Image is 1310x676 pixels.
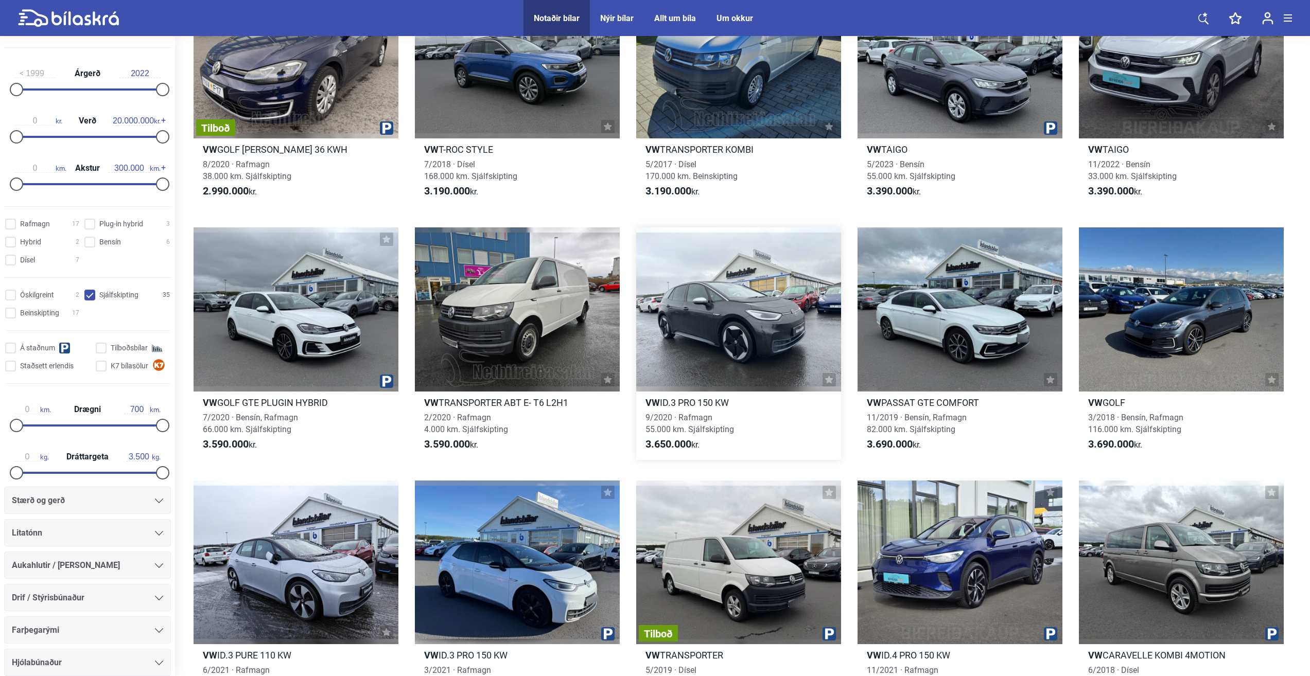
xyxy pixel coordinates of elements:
span: 11/2022 · Bensín 33.000 km. Sjálfskipting [1088,159,1177,181]
b: VW [424,650,439,661]
h2: TRANSPORTER ABT E- T6 L2H1 [415,397,620,408]
span: 2/2020 · Rafmagn 4.000 km. Sjálfskipting [424,413,508,434]
span: Verð [76,117,99,125]
img: parking.png [823,627,836,641]
span: 3/2018 · Bensín, Rafmagn 116.000 km. Sjálfskipting [1088,413,1183,434]
img: parking.png [380,121,393,135]
span: km. [109,164,161,173]
span: km. [124,405,161,414]
span: kg. [126,452,161,461]
span: kr. [867,185,921,198]
span: 2 [76,290,79,300]
b: VW [203,650,217,661]
h2: ID.3 PRO 150 KW [415,649,620,661]
b: VW [1088,650,1103,661]
span: kr. [867,438,921,451]
span: kr. [424,438,478,451]
b: VW [645,397,660,408]
span: K7 bílasölur [111,361,148,371]
b: 2.990.000 [203,185,249,197]
img: parking.png [601,627,615,641]
b: VW [1088,144,1103,155]
b: 3.690.000 [1088,438,1134,450]
b: VW [203,397,217,408]
a: VWTRANSPORTER ABT E- T6 L2H12/2020 · Rafmagn4.000 km. Sjálfskipting3.590.000kr. [415,227,620,459]
span: Drægni [72,405,103,414]
b: 3.190.000 [424,185,470,197]
b: 3.390.000 [867,185,913,197]
h2: TAIGO [858,144,1062,155]
b: VW [645,650,660,661]
h2: ID.4 PRO 150 KW [858,649,1062,661]
b: VW [424,144,439,155]
span: Aukahlutir / [PERSON_NAME] [12,558,120,573]
span: Drif / Stýrisbúnaður [12,591,84,605]
img: parking.png [1265,627,1279,641]
b: 3.590.000 [424,438,470,450]
b: VW [1088,397,1103,408]
a: Nýir bílar [600,13,634,23]
span: Staðsett erlendis [20,361,74,371]
span: Bensín [99,237,121,247]
span: 3 [166,219,170,229]
span: Sjálfskipting [99,290,138,300]
span: Dísel [20,255,35,265]
img: parking.png [1044,627,1057,641]
span: 5/2017 · Dísel 170.000 km. Beinskipting [645,159,738,181]
span: Óskilgreint [20,290,54,300]
b: 3.650.000 [645,438,691,450]
h2: PASSAT GTE COMFORT [858,397,1062,408]
span: 9/2020 · Rafmagn 55.000 km. Sjálfskipting [645,413,734,434]
img: parking.png [1044,121,1057,135]
a: VWPASSAT GTE COMFORT11/2019 · Bensín, Rafmagn82.000 km. Sjálfskipting3.690.000kr. [858,227,1062,459]
img: user-login.svg [1262,12,1273,25]
b: VW [203,144,217,155]
b: VW [867,144,881,155]
span: 7/2020 · Bensín, Rafmagn 66.000 km. Sjálfskipting [203,413,298,434]
span: Akstur [73,164,102,172]
a: Notaðir bílar [534,13,580,23]
b: 3.390.000 [1088,185,1134,197]
span: 35 [163,290,170,300]
span: Árgerð [72,69,103,78]
b: VW [424,397,439,408]
span: Litatónn [12,526,42,540]
span: km. [14,405,51,414]
span: kr. [645,438,700,451]
h2: CARAVELLE KOMBI 4MOTION [1079,649,1284,661]
h2: GOLF [PERSON_NAME] 36 KWH [194,144,398,155]
span: Plug-in hybrid [99,219,143,229]
h2: ID.3 PRO 150 KW [636,397,841,408]
h2: TRANSPORTER KOMBI [636,144,841,155]
span: Tilboð [644,629,673,639]
a: Um okkur [717,13,753,23]
span: 7/2018 · Dísel 168.000 km. Sjálfskipting [424,159,517,181]
b: 3.590.000 [203,438,249,450]
span: kr. [203,438,257,451]
span: Rafmagn [20,219,50,229]
span: kg. [14,452,49,461]
span: 8/2020 · Rafmagn 38.000 km. Sjálfskipting [203,159,291,181]
span: Hjólabúnaður [12,655,62,670]
span: kr. [203,185,257,198]
span: kr. [424,185,478,198]
span: Farþegarými [12,623,59,637]
span: Beinskipting [20,308,59,318]
a: Allt um bíla [654,13,696,23]
span: 5/2023 · Bensín 55.000 km. Sjálfskipting [867,159,955,181]
b: 3.690.000 [867,438,913,450]
span: 7 [76,255,79,265]
span: kr. [1088,185,1142,198]
b: 3.190.000 [645,185,691,197]
span: Stærð og gerð [12,493,65,508]
span: Tilboðsbílar [111,343,148,353]
span: kr. [645,185,700,198]
span: 6 [166,237,170,247]
span: Á staðnum [20,343,55,353]
span: kr. [113,116,161,126]
span: 11/2019 · Bensín, Rafmagn 82.000 km. Sjálfskipting [867,413,967,434]
span: 17 [72,219,79,229]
